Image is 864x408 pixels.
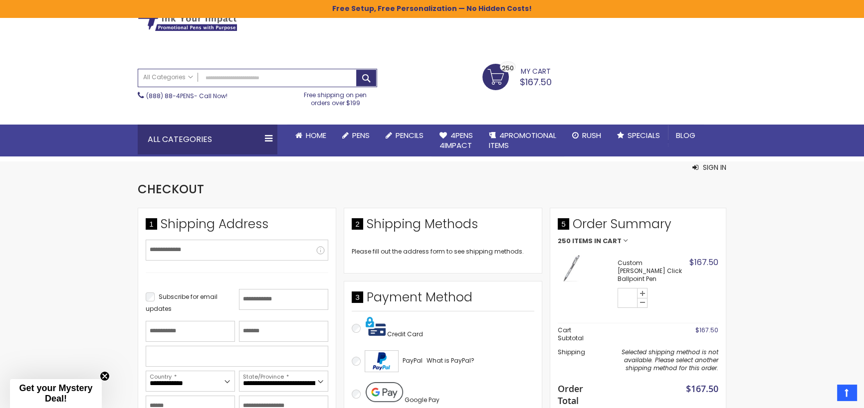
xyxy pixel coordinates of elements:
[689,257,718,268] span: $167.50
[622,348,718,372] span: Selected shipping method is not available. Please select another shipping method for this order.
[19,383,92,404] span: Get your Mystery Deal!
[668,125,703,146] a: Blog
[146,292,217,313] span: Subscribe for email updates
[366,382,403,402] img: Pay with Google Pay
[489,130,556,150] span: 4PROMOTIONAL ITEMS
[502,63,514,73] span: 250
[306,130,326,140] span: Home
[352,289,534,311] div: Payment Method
[365,350,399,372] img: Acceptance Mark
[352,248,534,256] div: Please fill out the address form to see shipping methods.
[405,396,439,404] span: Google Pay
[572,238,622,245] span: Items in Cart
[334,125,378,146] a: Pens
[138,69,198,86] a: All Categories
[378,125,432,146] a: Pencils
[695,326,718,334] span: $167.50
[558,216,718,238] span: Order Summary
[387,330,423,338] span: Credit Card
[692,162,726,172] button: Sign In
[352,130,370,140] span: Pens
[138,181,204,197] span: Checkout
[676,130,695,140] span: Blog
[558,348,585,356] span: Shipping
[582,130,601,140] span: Rush
[686,383,718,395] span: $167.50
[294,87,378,107] div: Free shipping on pen orders over $199
[481,125,564,157] a: 4PROMOTIONALITEMS
[558,238,571,245] span: 250
[427,356,474,365] span: What is PayPal?
[100,371,110,381] button: Close teaser
[609,125,668,146] a: Specials
[146,92,194,100] a: (888) 88-4PENS
[703,162,726,172] span: Sign In
[138,125,277,154] div: All Categories
[558,381,591,407] strong: Order Total
[558,255,585,282] img: Custom Alex II Click Ballpoint Pen-Silver
[396,130,424,140] span: Pencils
[782,381,864,408] iframe: Google Customer Reviews
[439,130,473,150] span: 4Pens 4impact
[558,323,596,345] th: Cart Subtotal
[564,125,609,146] a: Rush
[146,92,227,100] span: - Call Now!
[628,130,660,140] span: Specials
[366,316,386,336] img: Pay with credit card
[403,356,423,365] span: PayPal
[618,259,687,283] strong: Custom [PERSON_NAME] Click Ballpoint Pen
[520,76,552,88] span: $167.50
[10,379,102,408] div: Get your Mystery Deal!Close teaser
[352,216,534,238] div: Shipping Methods
[482,64,552,89] a: $167.50 250
[146,216,328,238] div: Shipping Address
[287,125,334,146] a: Home
[143,73,193,81] span: All Categories
[432,125,481,157] a: 4Pens4impact
[427,355,474,367] a: What is PayPal?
